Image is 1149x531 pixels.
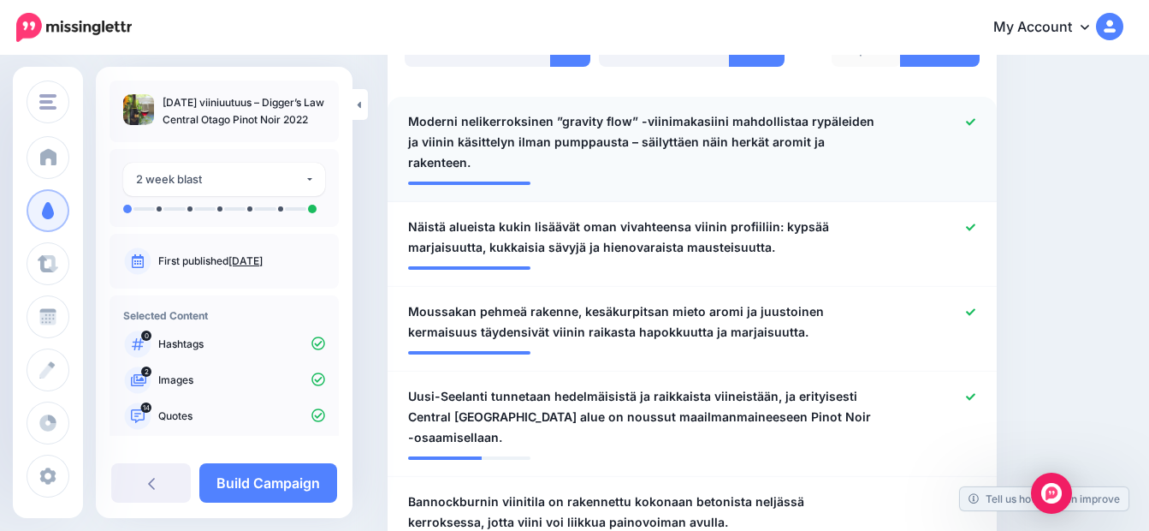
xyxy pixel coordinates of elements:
[123,309,325,322] h4: Selected Content
[136,170,305,189] div: 2 week blast
[16,13,132,42] img: Missinglettr
[308,205,317,213] li: A post will be sent on day 14
[408,386,877,448] span: Uusi-Seelanti tunnetaan hedelmäisistä ja raikkaista viineistään, ja erityisesti Central [GEOGRAPH...
[158,337,325,352] p: Hashtags
[123,163,325,196] button: 2 week blast
[217,206,222,212] li: A post will be sent on day 5
[163,94,325,128] p: [DATE] viiniuutuus – Digger’s Law Central Otago Pinot Noir 2022
[187,206,192,212] li: A post will be sent on day 2
[141,331,151,341] span: 0
[157,206,162,212] li: A post will be sent on day 1
[228,254,263,267] a: [DATE]
[158,254,325,269] p: First published
[408,111,877,173] span: Moderni nelikerroksinen ”gravity flow” -viinimakasiini mahdollistaa rypäleiden ja viinin käsittel...
[158,409,325,424] p: Quotes
[158,373,325,388] p: Images
[123,205,132,213] li: A post will be sent on day 0
[960,487,1128,510] a: Tell us how we can improve
[247,206,252,212] li: A post will be sent on day 7
[141,367,151,377] span: 2
[976,7,1123,49] a: My Account
[123,94,154,125] img: 6c758cd97e5f28d94ed52b10ae141f6b_thumb.jpg
[39,94,56,110] img: menu.png
[408,301,877,343] span: Moussakan pehmeä rakenne, kesäkurpitsan mieto aromi ja juustoinen kermaisuus täydensivät viinin r...
[408,217,877,258] span: Näistä alueista kukin lisäävät oman vivahteensa viinin profiiliin: kypsää marjaisuutta, kukkaisia...
[278,206,283,212] li: A post will be sent on day 10
[1031,473,1072,514] div: Open Intercom Messenger
[141,403,152,413] span: 14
